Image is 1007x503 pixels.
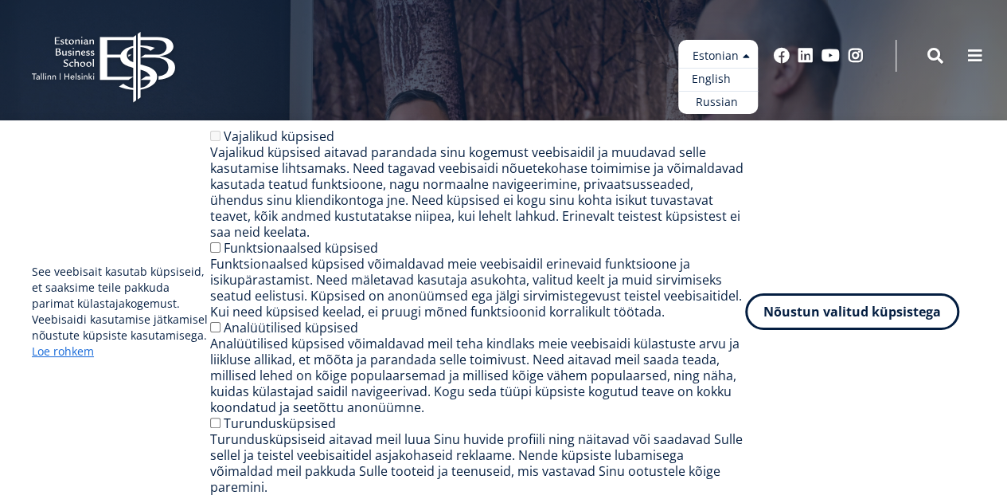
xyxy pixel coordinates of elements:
a: Facebook [774,48,790,64]
a: Russian [678,91,758,114]
button: Nõustun valitud küpsistega [745,293,959,330]
label: Funktsionaalsed küpsised [224,239,378,257]
p: See veebisait kasutab küpsiseid, et saaksime teile pakkuda parimat külastajakogemust. Veebisaidi ... [32,264,210,360]
div: Turundusküpsiseid aitavad meil luua Sinu huvide profiili ning näitavad või saadavad Sulle sellel ... [210,431,746,495]
label: Analüütilised küpsised [224,319,358,336]
div: Vajalikud küpsised aitavad parandada sinu kogemust veebisaidil ja muudavad selle kasutamise lihts... [210,144,746,240]
div: Analüütilised küpsised võimaldavad meil teha kindlaks meie veebisaidi külastuste arvu ja liikluse... [210,336,746,415]
div: Funktsionaalsed küpsised võimaldavad meie veebisaidil erinevaid funktsioone ja isikupärastamist. ... [210,256,746,320]
label: Turundusküpsised [224,415,336,432]
a: Loe rohkem [32,344,94,360]
a: English [678,68,758,91]
label: Vajalikud küpsised [224,128,334,145]
a: Instagram [848,48,864,64]
a: Linkedin [798,48,814,64]
a: Youtube [822,48,840,64]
